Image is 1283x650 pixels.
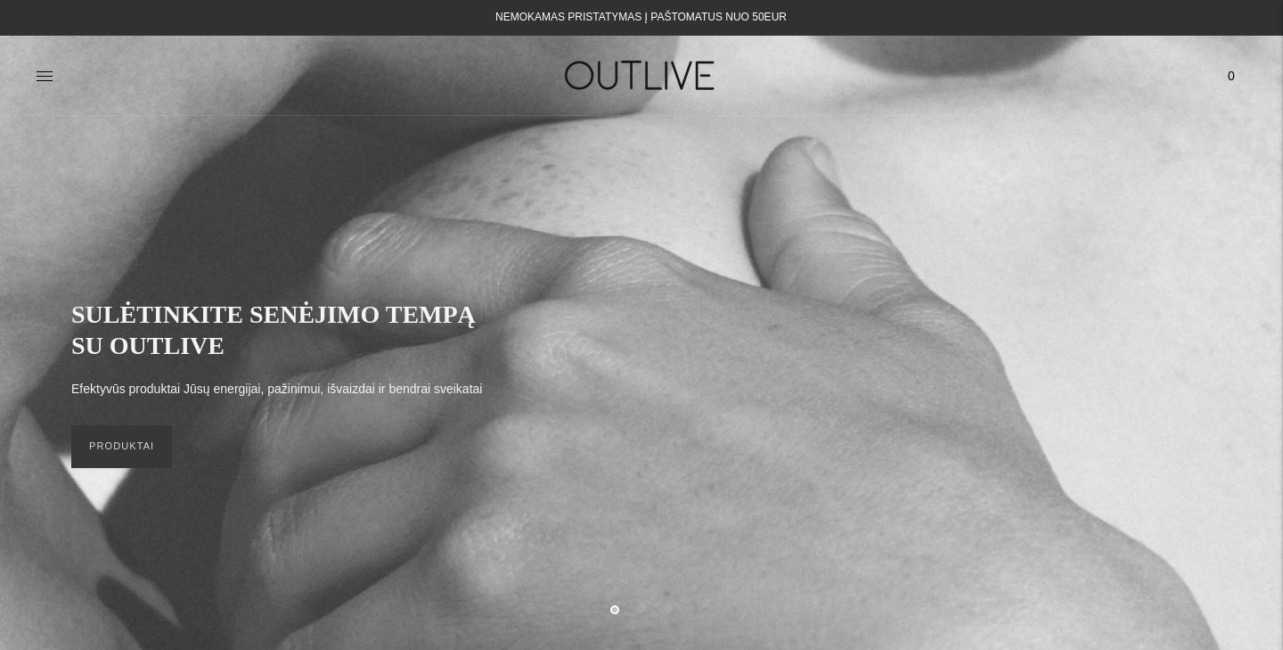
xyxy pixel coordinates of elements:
h2: SULĖTINKITE SENĖJIMO TEMPĄ SU OUTLIVE [71,299,499,361]
button: Move carousel to slide 2 [637,604,646,613]
a: 0 [1215,56,1247,95]
span: 0 [1219,63,1244,88]
p: Efektyvūs produktai Jūsų energijai, pažinimui, išvaizdai ir bendrai sveikatai [71,379,482,400]
img: OUTLIVE [530,45,753,106]
button: Move carousel to slide 1 [610,605,619,614]
div: NEMOKAMAS PRISTATYMAS Į PAŠTOMATUS NUO 50EUR [495,7,787,29]
button: Move carousel to slide 3 [664,604,673,613]
a: PRODUKTAI [71,425,172,468]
